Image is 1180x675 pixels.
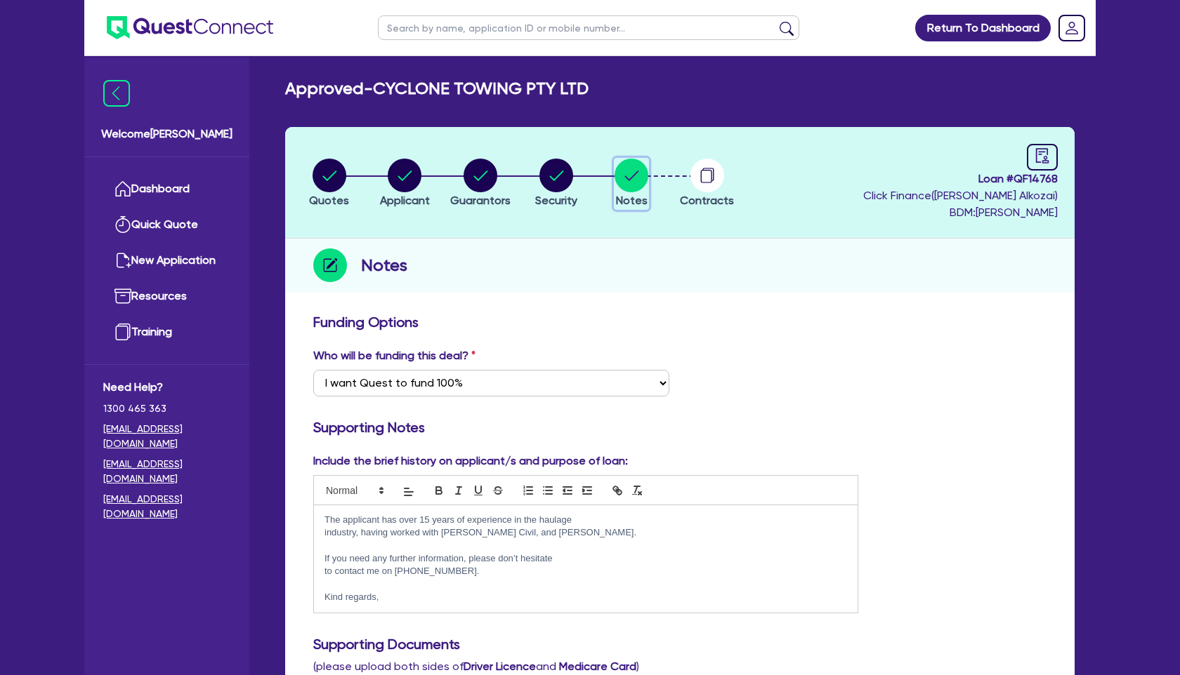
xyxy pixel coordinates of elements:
[379,158,431,210] button: Applicant
[313,660,639,673] span: (please upload both sides of and )
[103,243,230,279] a: New Application
[313,636,1047,653] h3: Supporting Documents
[863,189,1058,202] span: Click Finance ( [PERSON_NAME] Alkozai )
[1027,144,1058,171] a: audit
[101,126,232,142] span: Welcome [PERSON_NAME]
[616,194,648,207] span: Notes
[103,422,230,451] a: [EMAIL_ADDRESS][DOMAIN_NAME]
[114,288,131,305] img: resources
[103,379,230,396] span: Need Help?
[313,453,628,469] label: Include the brief history on applicant/s and purpose of loan:
[103,207,230,243] a: Quick Quote
[378,15,799,40] input: Search by name, application ID or mobile number...
[450,158,511,210] button: Guarantors
[313,314,1047,330] h3: Funding Options
[285,79,589,99] h2: Approved - CYCLONE TOWING PTY LTD
[103,401,230,416] span: 1300 465 363
[114,252,131,269] img: new-application
[309,194,349,207] span: Quotes
[324,552,847,565] p: If you need any further information, please don’t hesitate
[680,194,734,207] span: Contracts
[535,158,578,210] button: Security
[103,492,230,521] a: [EMAIL_ADDRESS][DOMAIN_NAME]
[114,323,131,340] img: training
[313,419,1047,436] h3: Supporting Notes
[324,514,847,526] p: The applicant has over 15 years of experience in the haulage
[1054,10,1090,46] a: Dropdown toggle
[863,204,1058,221] span: BDM: [PERSON_NAME]
[324,526,847,539] p: industry, having worked with [PERSON_NAME] Civil, and [PERSON_NAME].
[324,565,847,577] p: to contact me on [PHONE_NUMBER].
[614,158,649,210] button: Notes
[324,591,847,603] p: Kind regards,
[535,194,577,207] span: Security
[915,15,1051,41] a: Return To Dashboard
[103,171,230,207] a: Dashboard
[103,457,230,486] a: [EMAIL_ADDRESS][DOMAIN_NAME]
[313,248,347,282] img: step-icon
[114,216,131,233] img: quick-quote
[308,158,350,210] button: Quotes
[107,16,273,39] img: quest-connect-logo-blue
[464,660,536,673] b: Driver Licence
[361,253,407,278] h2: Notes
[103,80,130,107] img: icon-menu-close
[103,314,230,350] a: Training
[1035,148,1050,163] span: audit
[863,171,1058,187] span: Loan # QF14768
[380,194,430,207] span: Applicant
[313,347,476,364] label: Who will be funding this deal?
[103,279,230,314] a: Resources
[559,660,636,673] b: Medicare Card
[679,158,735,210] button: Contracts
[450,194,511,207] span: Guarantors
